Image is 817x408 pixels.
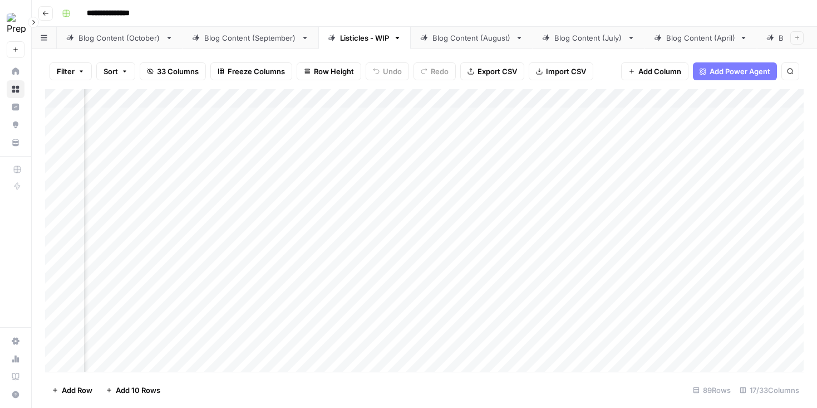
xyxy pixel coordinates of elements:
[7,62,24,80] a: Home
[99,381,167,399] button: Add 10 Rows
[7,368,24,386] a: Learning Hub
[340,32,389,43] div: Listicles - WIP
[57,66,75,77] span: Filter
[228,66,285,77] span: Freeze Columns
[7,13,27,33] img: Preply Logo
[478,66,517,77] span: Export CSV
[7,332,24,350] a: Settings
[693,62,777,80] button: Add Power Agent
[414,62,456,80] button: Redo
[554,32,623,43] div: Blog Content (July)
[7,350,24,368] a: Usage
[104,66,118,77] span: Sort
[157,66,199,77] span: 33 Columns
[140,62,206,80] button: 33 Columns
[638,66,681,77] span: Add Column
[383,66,402,77] span: Undo
[644,27,757,49] a: Blog Content (April)
[460,62,524,80] button: Export CSV
[366,62,409,80] button: Undo
[7,9,24,37] button: Workspace: Preply
[529,62,593,80] button: Import CSV
[50,62,92,80] button: Filter
[116,385,160,396] span: Add 10 Rows
[7,98,24,116] a: Insights
[7,116,24,134] a: Opportunities
[314,66,354,77] span: Row Height
[533,27,644,49] a: Blog Content (July)
[546,66,586,77] span: Import CSV
[710,66,770,77] span: Add Power Agent
[7,80,24,98] a: Browse
[621,62,688,80] button: Add Column
[62,385,92,396] span: Add Row
[688,381,735,399] div: 89 Rows
[78,32,161,43] div: Blog Content (October)
[666,32,735,43] div: Blog Content (April)
[7,386,24,404] button: Help + Support
[411,27,533,49] a: Blog Content (August)
[204,32,297,43] div: Blog Content (September)
[735,381,804,399] div: 17/33 Columns
[431,66,449,77] span: Redo
[210,62,292,80] button: Freeze Columns
[318,27,411,49] a: Listicles - WIP
[183,27,318,49] a: Blog Content (September)
[45,381,99,399] button: Add Row
[297,62,361,80] button: Row Height
[432,32,511,43] div: Blog Content (August)
[7,134,24,152] a: Your Data
[96,62,135,80] button: Sort
[57,27,183,49] a: Blog Content (October)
